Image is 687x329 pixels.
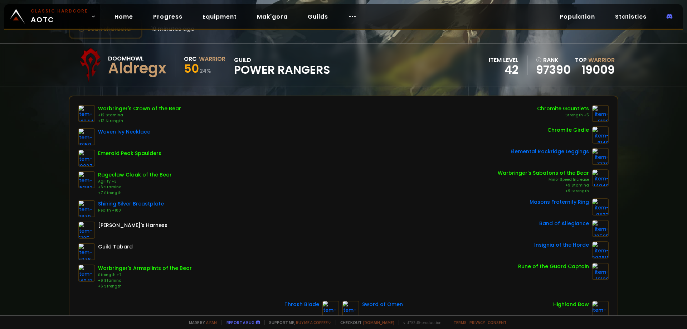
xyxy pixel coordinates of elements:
img: item-19037 [78,150,95,167]
img: item-5976 [78,243,95,260]
div: Woven Ivy Necklace [98,128,150,136]
div: +6 Stamina [98,278,192,284]
a: Home [109,9,139,24]
div: Masons Fraternity Ring [530,198,589,206]
div: Thrash Blade [284,301,319,308]
img: item-17705 [322,301,339,318]
a: Buy me a coffee [296,320,331,325]
div: +7 Strength [98,190,172,196]
span: 50 [184,61,199,77]
div: Health +100 [98,208,164,213]
div: Strength +7 [98,272,192,278]
a: Guilds [302,9,334,24]
div: 42 [489,64,518,75]
div: Warbringer's Sabatons of the Bear [498,169,589,177]
div: Strength +5 [537,112,589,118]
span: Warrior [588,56,615,64]
div: Rune of the Guard Captain [518,263,589,270]
a: Classic HardcoreAOTC [4,4,100,29]
a: Equipment [197,9,243,24]
div: Guild Tabard [98,243,133,251]
a: Privacy [469,320,485,325]
div: rank [536,55,571,64]
img: item-8140 [592,126,609,144]
div: Band of Allegiance [539,220,589,227]
div: item level [489,55,518,64]
div: +9 Stamina [498,183,589,188]
a: Mak'gora [251,9,293,24]
img: item-19114 [592,301,609,318]
img: item-14940 [592,169,609,187]
div: Top [575,55,615,64]
div: Sword of Omen [362,301,403,308]
img: item-17711 [592,148,609,165]
img: item-19159 [78,128,95,145]
a: Consent [488,320,507,325]
span: Made by [185,320,217,325]
div: Highland Bow [553,301,589,308]
div: Insignia of the Horde [534,241,589,249]
div: +6 Strength [98,284,192,289]
div: +12 Stamina [98,112,181,118]
a: Statistics [609,9,652,24]
img: item-18585 [592,220,609,237]
a: 19009 [581,62,615,78]
span: Power Rangers [234,64,330,75]
div: Elemental Rockridge Leggings [511,148,589,155]
div: Rageclaw Cloak of the Bear [98,171,172,179]
img: item-6125 [78,222,95,239]
img: item-8139 [592,105,609,122]
div: Agility +3 [98,179,172,184]
span: Support me, [264,320,331,325]
div: Chromite Girdle [547,126,589,134]
img: item-209619 [592,241,609,258]
div: Emerald Peak Spaulders [98,150,161,157]
a: Progress [147,9,188,24]
div: Shining Silver Breastplate [98,200,164,208]
div: [PERSON_NAME]'s Harness [98,222,167,229]
a: Report a bug [226,320,254,325]
a: Population [554,9,601,24]
img: item-6802 [342,301,359,318]
img: item-19120 [592,263,609,280]
small: 24 % [200,67,211,74]
div: Aldregx [108,63,166,74]
span: Checkout [336,320,394,325]
a: Terms [453,320,467,325]
img: item-14941 [78,265,95,282]
a: 97390 [536,64,571,75]
div: +6 Stamina [98,184,172,190]
div: Warbringer's Crown of the Bear [98,105,181,112]
div: +12 Strength [98,118,181,124]
img: item-2870 [78,200,95,217]
a: [DOMAIN_NAME] [363,320,394,325]
div: Warbringer's Armsplints of the Bear [98,265,192,272]
div: Orc [184,54,197,63]
img: item-15382 [78,171,95,188]
span: v. d752d5 - production [399,320,442,325]
div: Doomhowl [108,54,166,63]
div: +9 Strength [498,188,589,194]
div: Minor Speed Increase [498,177,589,183]
div: Warrior [199,54,225,63]
img: item-9533 [592,198,609,216]
span: AOTC [31,8,88,25]
div: Chromite Gauntlets [537,105,589,112]
small: Classic Hardcore [31,8,88,14]
img: item-14944 [78,105,95,122]
div: guild [234,55,330,75]
a: a fan [206,320,217,325]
